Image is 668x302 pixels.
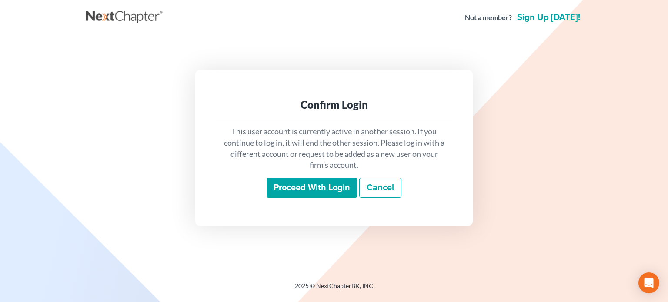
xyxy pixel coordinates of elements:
a: Sign up [DATE]! [515,13,582,22]
div: Confirm Login [223,98,445,112]
div: 2025 © NextChapterBK, INC [86,282,582,297]
input: Proceed with login [267,178,357,198]
strong: Not a member? [465,13,512,23]
div: Open Intercom Messenger [638,272,659,293]
p: This user account is currently active in another session. If you continue to log in, it will end ... [223,126,445,171]
a: Cancel [359,178,401,198]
